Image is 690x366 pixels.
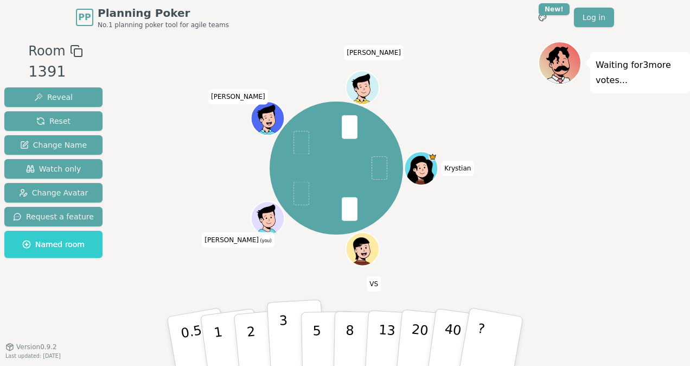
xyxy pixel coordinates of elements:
[367,276,381,292] span: Click to change your name
[28,61,82,83] div: 1391
[22,239,85,250] span: Named room
[596,58,685,88] p: Waiting for 3 more votes...
[16,343,57,351] span: Version 0.9.2
[259,238,272,243] span: (you)
[20,140,87,150] span: Change Name
[36,116,71,127] span: Reset
[98,5,229,21] span: Planning Poker
[4,111,103,131] button: Reset
[4,207,103,226] button: Request a feature
[442,161,474,176] span: Click to change your name
[344,45,404,60] span: Click to change your name
[5,343,57,351] button: Version0.9.2
[26,163,81,174] span: Watch only
[34,92,73,103] span: Reveal
[19,187,88,198] span: Change Avatar
[539,3,570,15] div: New!
[208,89,268,104] span: Click to change your name
[78,11,91,24] span: PP
[574,8,614,27] a: Log in
[4,183,103,203] button: Change Avatar
[429,153,437,161] span: Krystian is the host
[28,41,65,61] span: Room
[4,135,103,155] button: Change Name
[4,87,103,107] button: Reveal
[5,353,61,359] span: Last updated: [DATE]
[4,159,103,179] button: Watch only
[202,232,274,247] span: Click to change your name
[13,211,94,222] span: Request a feature
[4,231,103,258] button: Named room
[533,8,552,27] button: New!
[252,203,284,234] button: Click to change your avatar
[98,21,229,29] span: No.1 planning poker tool for agile teams
[76,5,229,29] a: PPPlanning PokerNo.1 planning poker tool for agile teams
